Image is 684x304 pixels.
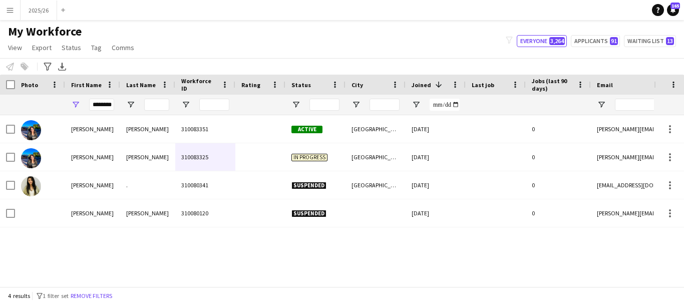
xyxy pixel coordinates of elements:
div: [GEOGRAPHIC_DATA] [346,171,406,199]
span: Comms [112,43,134,52]
button: Applicants91 [571,35,620,47]
button: Open Filter Menu [126,100,135,109]
button: Remove filters [69,290,114,301]
div: [DATE] [406,115,466,143]
span: Email [597,81,613,89]
div: 0 [526,171,591,199]
div: 0 [526,115,591,143]
span: Last Name [126,81,156,89]
a: Comms [108,41,138,54]
span: 13 [666,37,674,45]
input: City Filter Input [370,99,400,111]
span: View [8,43,22,52]
app-action-btn: Export XLSX [56,61,68,73]
div: [PERSON_NAME] [65,115,120,143]
div: 310083351 [175,115,235,143]
div: 310080120 [175,199,235,227]
span: Workforce ID [181,77,217,92]
button: Open Filter Menu [71,100,80,109]
input: Status Filter Input [309,99,339,111]
img: Himanshi . [21,176,41,196]
div: [DATE] [406,199,466,227]
div: [PERSON_NAME] [65,143,120,171]
input: Last Name Filter Input [144,99,169,111]
span: 1 filter set [43,292,69,299]
div: [PERSON_NAME] [120,143,175,171]
img: Himanshi Thakur [21,148,41,168]
span: Last job [472,81,494,89]
input: Workforce ID Filter Input [199,99,229,111]
input: Joined Filter Input [430,99,460,111]
div: 310080341 [175,171,235,199]
span: Suspended [291,210,326,217]
button: Open Filter Menu [597,100,606,109]
img: Himanshi Thakur [21,120,41,140]
div: [PERSON_NAME] [65,199,120,227]
div: [DATE] [406,143,466,171]
a: Tag [87,41,106,54]
button: Everyone3,264 [517,35,567,47]
span: Status [62,43,81,52]
span: First Name [71,81,102,89]
div: . [120,171,175,199]
span: Photo [21,81,38,89]
button: Open Filter Menu [181,100,190,109]
a: Export [28,41,56,54]
button: 2025/26 [21,1,57,20]
button: Waiting list13 [624,35,676,47]
span: In progress [291,154,327,161]
div: [DATE] [406,171,466,199]
span: Suspended [291,182,326,189]
span: Status [291,81,311,89]
a: View [4,41,26,54]
span: Rating [241,81,260,89]
span: Active [291,126,322,133]
div: 0 [526,199,591,227]
a: Status [58,41,85,54]
span: City [352,81,363,89]
app-action-btn: Advanced filters [42,61,54,73]
div: 0 [526,143,591,171]
div: 310083325 [175,143,235,171]
button: Open Filter Menu [412,100,421,109]
input: First Name Filter Input [89,99,114,111]
span: Export [32,43,52,52]
span: My Workforce [8,24,82,39]
span: 165 [670,3,680,9]
button: Open Filter Menu [291,100,300,109]
div: [GEOGRAPHIC_DATA] [346,115,406,143]
div: [PERSON_NAME] [120,115,175,143]
div: [GEOGRAPHIC_DATA] [346,143,406,171]
span: Joined [412,81,431,89]
span: 91 [610,37,618,45]
a: 165 [667,4,679,16]
div: [PERSON_NAME] [120,199,175,227]
span: 3,264 [549,37,565,45]
div: [PERSON_NAME] [65,171,120,199]
span: Tag [91,43,102,52]
button: Open Filter Menu [352,100,361,109]
span: Jobs (last 90 days) [532,77,573,92]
